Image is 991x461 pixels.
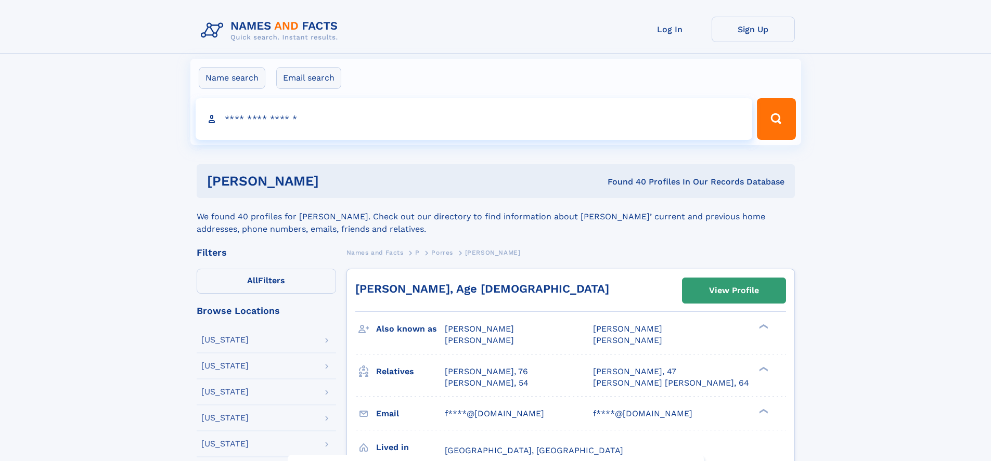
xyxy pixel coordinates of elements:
div: [US_STATE] [201,362,249,370]
a: Sign Up [712,17,795,42]
div: We found 40 profiles for [PERSON_NAME]. Check out our directory to find information about [PERSON... [197,198,795,235]
h3: Also known as [376,320,445,338]
span: [PERSON_NAME] [593,335,662,345]
a: [PERSON_NAME], 54 [445,377,529,389]
a: Log In [628,17,712,42]
a: [PERSON_NAME], 76 [445,366,528,377]
a: View Profile [683,278,786,303]
h3: Lived in [376,439,445,456]
div: ❯ [756,365,769,372]
div: [US_STATE] [201,414,249,422]
span: [PERSON_NAME] [465,249,521,256]
div: [US_STATE] [201,388,249,396]
input: search input [196,98,753,140]
div: [US_STATE] [201,336,249,344]
div: Filters [197,248,336,257]
label: Filters [197,269,336,294]
div: Browse Locations [197,306,336,315]
a: [PERSON_NAME], Age [DEMOGRAPHIC_DATA] [355,282,609,295]
div: View Profile [709,279,759,302]
a: P [415,246,420,259]
a: Names and Facts [346,246,404,259]
label: Email search [276,67,341,89]
label: Name search [199,67,265,89]
a: Porres [431,246,453,259]
h1: [PERSON_NAME] [207,175,464,188]
h3: Relatives [376,363,445,380]
span: [GEOGRAPHIC_DATA], [GEOGRAPHIC_DATA] [445,445,623,455]
span: P [415,249,420,256]
button: Search Button [757,98,795,140]
a: [PERSON_NAME] [PERSON_NAME], 64 [593,377,749,389]
h3: Email [376,405,445,423]
div: ❯ [756,407,769,414]
div: ❯ [756,323,769,330]
img: Logo Names and Facts [197,17,346,45]
div: [US_STATE] [201,440,249,448]
span: Porres [431,249,453,256]
div: Found 40 Profiles In Our Records Database [463,176,784,188]
span: All [247,275,258,285]
a: [PERSON_NAME], 47 [593,366,676,377]
span: [PERSON_NAME] [445,324,514,334]
span: [PERSON_NAME] [445,335,514,345]
span: [PERSON_NAME] [593,324,662,334]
